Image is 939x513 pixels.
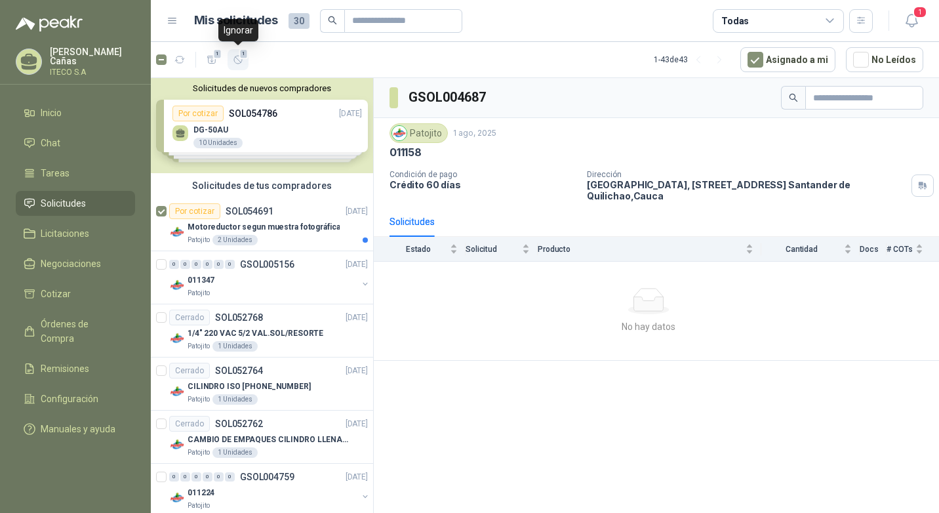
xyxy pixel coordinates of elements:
p: Motoreductor segun muestra fotográfica [188,221,340,234]
p: SOL054691 [226,207,273,216]
div: 2 Unidades [212,235,258,245]
p: Patojito [188,447,210,458]
div: 0 [203,472,212,482]
p: Condición de pago [390,170,576,179]
p: [PERSON_NAME] Cañas [50,47,135,66]
div: 0 [169,260,179,269]
p: Dirección [587,170,906,179]
button: 1 [228,49,249,70]
span: 1 [913,6,927,18]
span: # COTs [887,245,913,254]
p: ITECO S.A [50,68,135,76]
img: Logo peakr [16,16,83,31]
span: Licitaciones [41,226,89,241]
th: Docs [860,237,887,261]
span: Órdenes de Compra [41,317,123,346]
img: Company Logo [169,224,185,240]
img: Company Logo [169,490,185,506]
p: CILINDRO ISO [PHONE_NUMBER] [188,380,311,393]
a: CerradoSOL052764[DATE] Company LogoCILINDRO ISO [PHONE_NUMBER]Patojito1 Unidades [151,358,373,411]
div: 0 [214,260,224,269]
th: Solicitud [466,237,538,261]
span: Cotizar [41,287,71,301]
img: Company Logo [169,437,185,453]
span: Negociaciones [41,256,101,271]
span: Producto [538,245,743,254]
p: 011224 [188,487,214,499]
p: Patojito [188,501,210,511]
button: 1 [900,9,923,33]
p: Patojito [188,341,210,352]
div: 0 [191,260,201,269]
p: 011158 [390,146,422,159]
p: GSOL004759 [240,472,294,482]
span: Manuales y ayuda [41,422,115,436]
p: SOL052768 [215,313,263,322]
a: Remisiones [16,356,135,381]
div: Cerrado [169,363,210,379]
div: Cerrado [169,310,210,325]
span: 30 [289,13,310,29]
div: Ignorar [218,19,258,41]
p: [DATE] [346,418,368,430]
p: 1 ago, 2025 [453,127,496,140]
div: 0 [203,260,212,269]
a: Licitaciones [16,221,135,246]
span: Chat [41,136,60,150]
div: Solicitudes [390,215,435,229]
div: 1 Unidades [212,447,258,458]
span: Configuración [41,392,98,406]
div: 0 [180,260,190,269]
span: search [789,93,798,102]
div: Solicitudes de nuevos compradoresPor cotizarSOL054786[DATE] DG-50AU10 UnidadesPor cotizarSOL05471... [151,78,373,173]
p: 011347 [188,274,214,287]
button: Solicitudes de nuevos compradores [156,83,368,93]
div: 1 Unidades [212,341,258,352]
button: No Leídos [846,47,923,72]
span: Estado [390,245,447,254]
span: Tareas [41,166,70,180]
p: GSOL005156 [240,260,294,269]
div: 1 - 43 de 43 [654,49,730,70]
div: No hay datos [379,319,918,334]
div: 0 [225,472,235,482]
a: Órdenes de Compra [16,312,135,351]
span: 1 [213,49,222,59]
a: CerradoSOL052762[DATE] Company LogoCAMBIO DE EMPAQUES CILINDRO LLENADORA MANUALNUALPatojito1 Unid... [151,411,373,464]
p: 1/4" 220 VAC 5/2 VAL.SOL/RESORTE [188,327,323,340]
a: Manuales y ayuda [16,417,135,441]
p: Patojito [188,288,210,298]
img: Company Logo [169,277,185,293]
a: 0 0 0 0 0 0 GSOL005156[DATE] Company Logo011347Patojito [169,256,370,298]
a: Solicitudes [16,191,135,216]
div: 0 [180,472,190,482]
div: 1 Unidades [212,394,258,405]
div: 0 [169,472,179,482]
span: Remisiones [41,361,89,376]
th: Estado [374,237,466,261]
a: Cotizar [16,281,135,306]
div: 0 [214,472,224,482]
span: search [328,16,337,25]
span: Solicitudes [41,196,86,211]
a: 0 0 0 0 0 0 GSOL004759[DATE] Company Logo011224Patojito [169,469,370,511]
a: Por cotizarSOL054691[DATE] Company LogoMotoreductor segun muestra fotográficaPatojito2 Unidades [151,198,373,251]
img: Company Logo [169,384,185,400]
p: CAMBIO DE EMPAQUES CILINDRO LLENADORA MANUALNUAL [188,434,351,446]
div: 0 [191,472,201,482]
p: [DATE] [346,312,368,324]
img: Company Logo [392,126,407,140]
span: Cantidad [761,245,841,254]
a: CerradoSOL052768[DATE] Company Logo1/4" 220 VAC 5/2 VAL.SOL/RESORTEPatojito1 Unidades [151,304,373,358]
p: [GEOGRAPHIC_DATA], [STREET_ADDRESS] Santander de Quilichao , Cauca [587,179,906,201]
p: Patojito [188,235,210,245]
a: Inicio [16,100,135,125]
th: Cantidad [761,237,860,261]
div: Todas [721,14,749,28]
img: Company Logo [169,331,185,346]
a: Chat [16,131,135,155]
span: 1 [239,49,249,59]
span: Inicio [41,106,62,120]
h1: Mis solicitudes [194,11,278,30]
a: Negociaciones [16,251,135,276]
